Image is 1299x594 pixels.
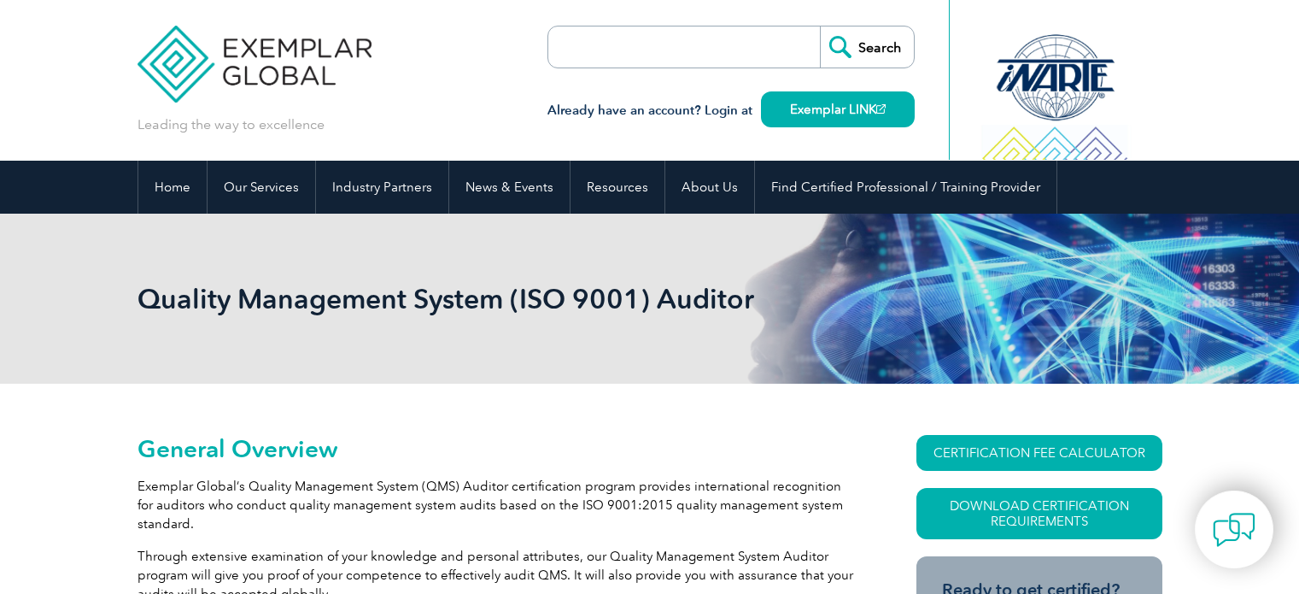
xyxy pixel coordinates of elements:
h2: General Overview [138,435,855,462]
a: Find Certified Professional / Training Provider [755,161,1056,214]
a: News & Events [449,161,570,214]
a: Download Certification Requirements [916,488,1162,539]
img: contact-chat.png [1213,509,1255,551]
p: Exemplar Global’s Quality Management System (QMS) Auditor certification program provides internat... [138,477,855,533]
h1: Quality Management System (ISO 9001) Auditor [138,282,793,315]
a: CERTIFICATION FEE CALCULATOR [916,435,1162,471]
a: Exemplar LINK [761,91,915,127]
a: Industry Partners [316,161,448,214]
a: About Us [665,161,754,214]
img: open_square.png [876,104,886,114]
input: Search [820,26,914,68]
a: Our Services [208,161,315,214]
h3: Already have an account? Login at [547,100,915,121]
a: Resources [571,161,664,214]
p: Leading the way to excellence [138,115,325,134]
a: Home [138,161,207,214]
